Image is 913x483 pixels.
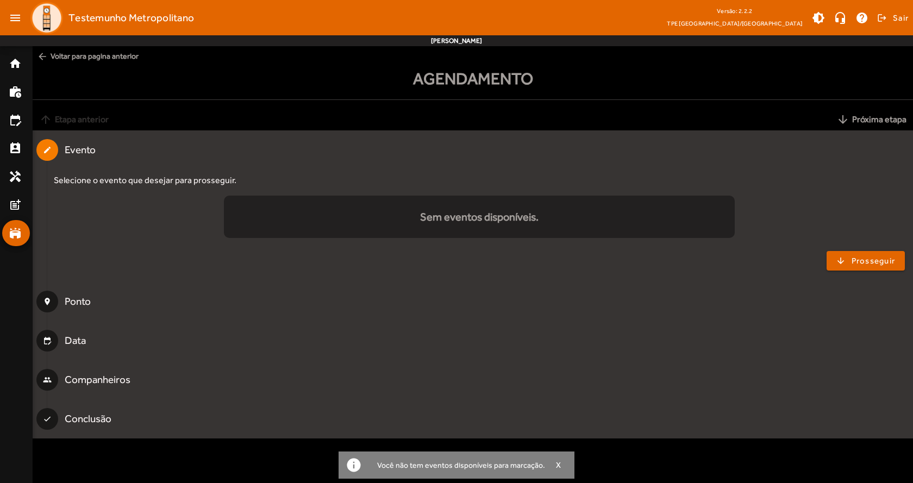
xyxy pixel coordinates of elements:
[37,51,48,62] mat-icon: arrow_back
[667,18,802,29] span: TPE [GEOGRAPHIC_DATA]/[GEOGRAPHIC_DATA]
[9,85,22,98] mat-icon: work_history
[43,375,52,384] mat-icon: people
[9,170,22,183] mat-icon: handyman
[65,372,130,388] div: Companheiros
[33,66,913,91] span: Agendamento
[852,255,896,267] span: Prosseguir
[68,9,194,27] span: Testemunho Metropolitano
[224,209,735,225] div: Sem eventos disponíveis.
[893,9,909,27] span: Sair
[33,46,913,66] span: Voltar para pagina anterior
[43,146,52,154] mat-icon: create
[65,411,111,427] div: Conclusão
[9,57,22,70] mat-icon: home
[556,460,561,470] span: X
[876,10,909,26] button: Sair
[43,415,52,423] mat-icon: done
[667,4,802,18] div: Versão: 2.2.2
[9,114,22,127] mat-icon: edit_calendar
[346,457,362,473] mat-icon: info
[30,2,63,34] img: Logo TPE
[4,7,26,29] mat-icon: menu
[54,174,905,187] div: Selecione o evento que desejar para prosseguir.
[65,142,96,158] div: Evento
[368,457,545,473] div: Você não tem eventos disponíveis para marcação.
[9,227,22,240] mat-icon: stadium
[9,142,22,155] mat-icon: perm_contact_calendar
[836,113,849,126] mat-icon: arrow_downward
[43,297,52,306] mat-icon: location_on
[9,198,22,211] mat-icon: post_add
[26,2,194,34] a: Testemunho Metropolitano
[852,113,906,126] span: Próxima etapa
[43,336,52,345] mat-icon: edit_calendar
[545,460,572,470] button: X
[65,294,92,310] div: Ponto
[827,251,905,271] button: Prosseguir
[65,333,92,349] div: Data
